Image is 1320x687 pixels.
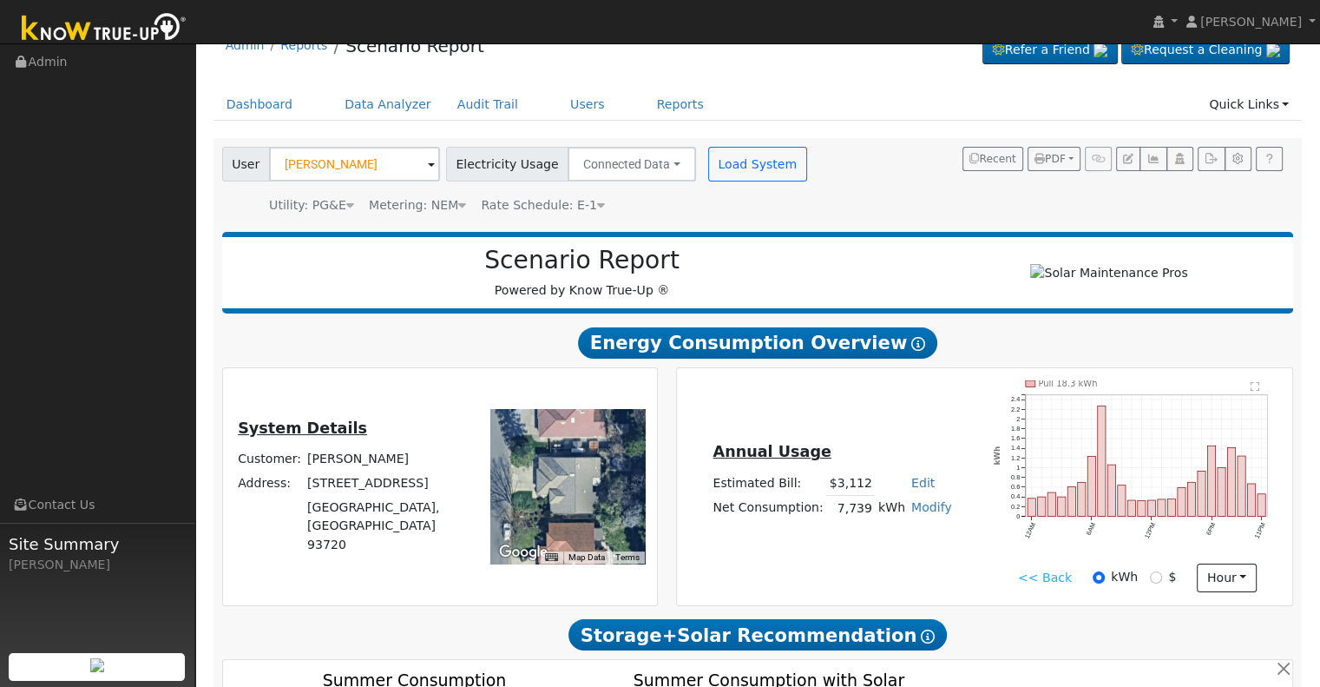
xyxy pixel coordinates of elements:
rect: onclick="" [1138,501,1146,517]
td: [GEOGRAPHIC_DATA], [GEOGRAPHIC_DATA] 93720 [305,496,467,557]
span: Storage+Solar Recommendation [568,619,947,651]
text: 2 [1016,415,1020,423]
button: Load System [708,147,807,182]
text: 12PM [1143,521,1157,539]
rect: onclick="" [1107,465,1115,516]
span: Alias: HE1 [481,198,605,212]
span: [PERSON_NAME] [1200,15,1302,29]
img: retrieve [90,658,104,672]
span: Site Summary [9,532,186,556]
img: Solar Maintenance Pros [1030,264,1187,282]
text: 1.4 [1011,444,1020,452]
img: retrieve [1093,43,1107,57]
button: Multi-Series Graph [1139,147,1166,171]
text: 0.6 [1011,483,1020,491]
td: Customer: [235,446,305,471]
button: Map Data [568,552,605,564]
rect: onclick="" [1258,494,1265,517]
a: Scenario Report [345,36,484,56]
a: Data Analyzer [332,89,444,121]
text: 0.4 [1011,492,1020,500]
text: 6PM [1205,521,1218,536]
img: retrieve [1266,43,1280,57]
label: $ [1168,568,1176,586]
rect: onclick="" [1098,406,1106,516]
a: Help Link [1256,147,1283,171]
a: Request a Cleaning [1121,36,1290,65]
text: 2.4 [1011,395,1020,403]
text:  [1251,381,1260,392]
rect: onclick="" [1038,497,1046,516]
text: 12AM [1023,521,1037,539]
td: kWh [875,496,908,521]
text: 11PM [1253,521,1267,539]
rect: onclick="" [1208,446,1216,516]
button: Recent [962,147,1023,171]
text: Pull 18.3 kWh [1039,379,1098,388]
u: System Details [238,419,367,437]
a: Terms (opens in new tab) [615,552,640,562]
rect: onclick="" [1028,499,1035,517]
input: Select a User [269,147,440,182]
rect: onclick="" [1218,467,1225,516]
span: User [222,147,270,182]
a: Refer a Friend [982,36,1118,65]
span: Energy Consumption Overview [578,327,937,359]
td: Estimated Bill: [710,471,826,496]
text: 1.8 [1011,425,1020,433]
rect: onclick="" [1178,487,1185,516]
img: Know True-Up [13,10,195,49]
a: Users [557,89,618,121]
rect: onclick="" [1118,486,1126,517]
rect: onclick="" [1127,500,1135,516]
td: Net Consumption: [710,496,826,521]
i: Show Help [921,630,935,644]
a: Audit Trail [444,89,531,121]
text: 0.8 [1011,473,1020,481]
td: $3,112 [826,471,875,496]
button: hour [1197,564,1257,593]
span: Electricity Usage [446,147,568,182]
text: 0.2 [1011,503,1020,511]
rect: onclick="" [1078,482,1086,516]
rect: onclick="" [1067,486,1075,516]
rect: onclick="" [1248,484,1256,517]
div: Utility: PG&E [269,196,354,215]
rect: onclick="" [1047,492,1055,516]
input: $ [1150,571,1162,584]
rect: onclick="" [1167,499,1175,516]
rect: onclick="" [1238,456,1245,516]
button: Edit User [1116,147,1140,171]
rect: onclick="" [1228,447,1236,516]
rect: onclick="" [1198,471,1205,516]
a: Open this area in Google Maps (opens a new window) [495,541,552,564]
button: Keyboard shortcuts [545,552,557,564]
button: Settings [1225,147,1251,171]
text: 1.2 [1011,454,1020,462]
td: [PERSON_NAME] [305,446,467,471]
a: Edit [911,476,935,490]
text: 2.2 [1011,406,1020,413]
a: Dashboard [213,89,306,121]
text: 1.6 [1011,434,1020,442]
i: Show Help [911,337,925,351]
text: kWh [994,446,1002,466]
h2: Scenario Report [240,246,924,275]
td: Address: [235,472,305,496]
rect: onclick="" [1058,497,1066,516]
div: Powered by Know True-Up ® [231,246,934,300]
a: << Back [1018,569,1072,587]
button: Connected Data [568,147,696,182]
button: Export Interval Data [1198,147,1225,171]
a: Admin [226,38,265,52]
td: [STREET_ADDRESS] [305,472,467,496]
span: PDF [1034,153,1066,165]
a: Reports [280,38,327,52]
rect: onclick="" [1147,500,1155,516]
td: 7,739 [826,496,875,521]
div: [PERSON_NAME] [9,556,186,574]
div: Metering: NEM [369,196,466,215]
input: kWh [1093,571,1105,584]
u: Annual Usage [713,443,831,460]
text: 6AM [1085,521,1098,536]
